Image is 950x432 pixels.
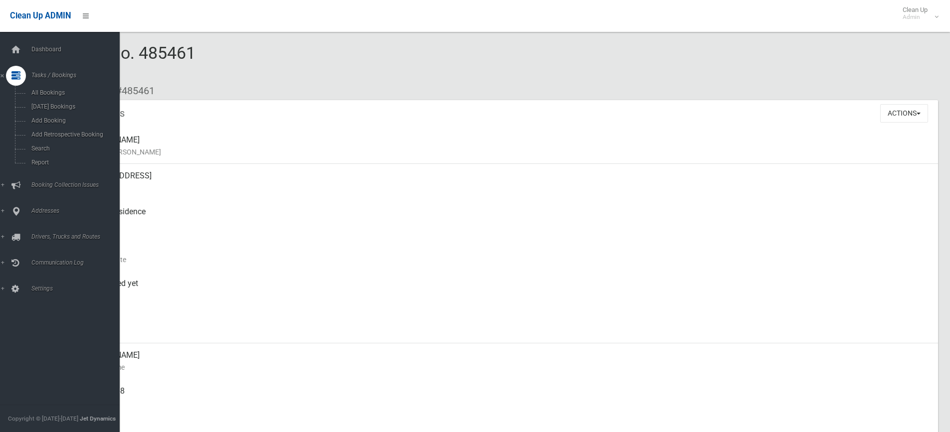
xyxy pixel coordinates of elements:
small: Name of [PERSON_NAME] [80,146,930,158]
span: Search [28,145,119,152]
span: Add Retrospective Booking [28,131,119,138]
strong: Jet Dynamics [80,415,116,422]
small: Zone [80,325,930,337]
small: Collected At [80,289,930,301]
span: Copyright © [DATE]-[DATE] [8,415,78,422]
div: 0413457868 [80,379,930,415]
div: [PERSON_NAME] [80,128,930,164]
div: Not collected yet [80,272,930,307]
span: Report [28,159,119,166]
span: All Bookings [28,89,119,96]
small: Admin [903,13,928,21]
span: Settings [28,285,127,292]
span: Add Booking [28,117,119,124]
small: Pickup Point [80,218,930,230]
button: Actions [880,104,928,123]
span: Booking No. 485461 [44,43,195,82]
small: Contact Name [80,361,930,373]
span: Clean Up [898,6,938,21]
small: Collection Date [80,254,930,266]
span: Dashboard [28,46,127,53]
span: Booking Collection Issues [28,181,127,188]
small: Mobile [80,397,930,409]
span: Tasks / Bookings [28,72,127,79]
li: #485461 [109,82,155,100]
div: [PERSON_NAME] [80,343,930,379]
div: [DATE] [80,236,930,272]
span: Clean Up ADMIN [10,11,71,20]
div: Front of Residence [80,200,930,236]
span: Drivers, Trucks and Routes [28,233,127,240]
span: [DATE] Bookings [28,103,119,110]
div: [STREET_ADDRESS] [80,164,930,200]
span: Communication Log [28,259,127,266]
span: Addresses [28,207,127,214]
small: Address [80,182,930,194]
div: [DATE] [80,307,930,343]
